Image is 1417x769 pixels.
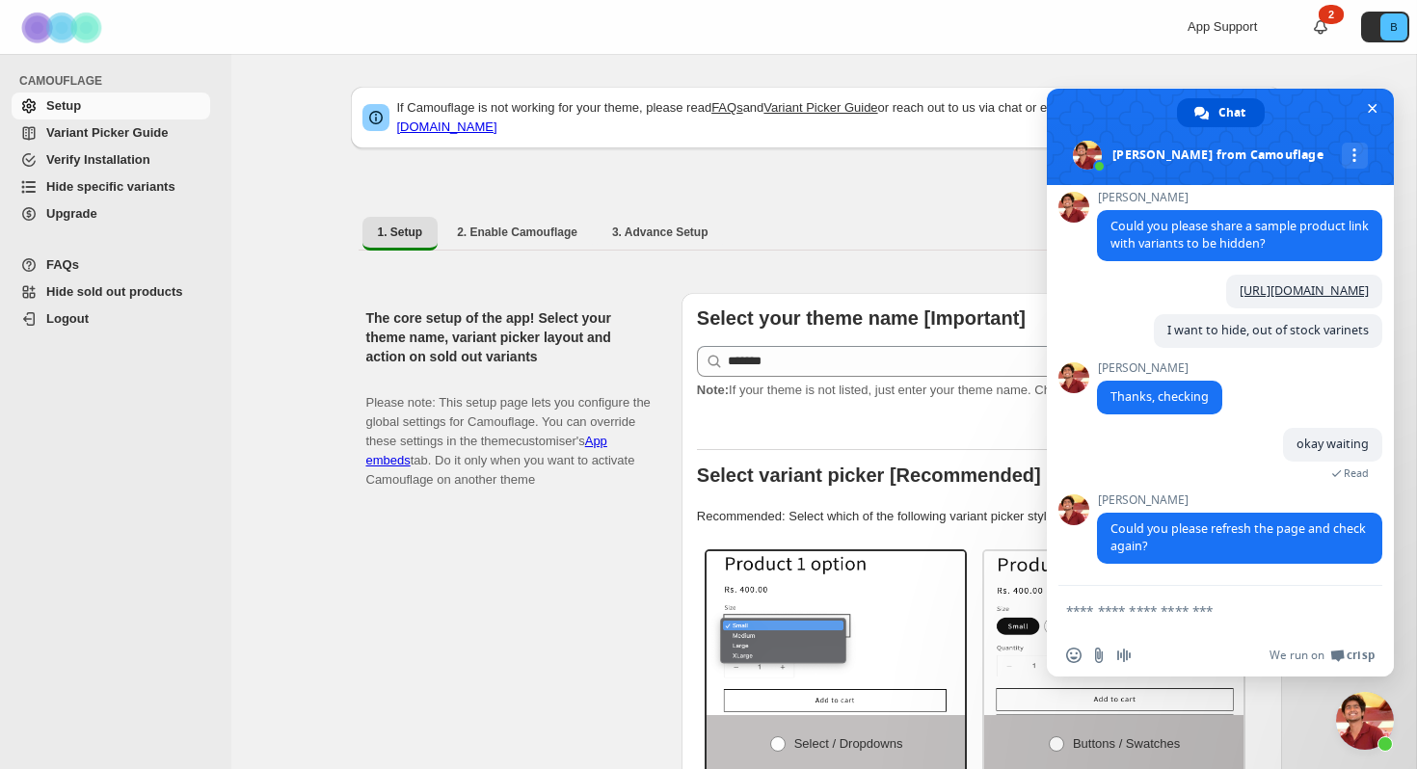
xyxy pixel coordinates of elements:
span: Select / Dropdowns [794,736,903,751]
span: Verify Installation [46,152,150,167]
span: We run on [1270,648,1324,663]
a: Setup [12,93,210,119]
span: FAQs [46,257,79,272]
div: Close chat [1336,692,1394,750]
strong: Note: [697,383,729,397]
span: Thanks, checking [1110,388,1209,405]
span: CAMOUFLAGE [19,73,218,89]
span: okay waiting [1297,436,1369,452]
span: Avatar with initials B [1380,13,1407,40]
span: Could you please share a sample product link with variants to be hidden? [1110,218,1369,252]
a: Upgrade [12,200,210,227]
text: B [1390,21,1397,33]
b: Select your theme name [Important] [697,307,1026,329]
span: [PERSON_NAME] [1097,191,1382,204]
a: [URL][DOMAIN_NAME] [1240,282,1369,299]
img: Buttons / Swatches [984,551,1243,715]
textarea: Compose your message... [1066,602,1332,620]
span: Hide sold out products [46,284,183,299]
p: If Camouflage is not working for your theme, please read and or reach out to us via chat or email: [397,98,1270,137]
span: I want to hide, out of stock varinets [1167,322,1369,338]
span: Logout [46,311,89,326]
button: Avatar with initials B [1361,12,1409,42]
span: Crisp [1347,648,1375,663]
img: Select / Dropdowns [707,551,966,715]
p: Recommended: Select which of the following variant picker styles match your theme. [697,507,1267,526]
span: 2. Enable Camouflage [457,225,577,240]
span: 3. Advance Setup [612,225,708,240]
span: Insert an emoji [1066,648,1082,663]
a: Hide specific variants [12,173,210,200]
span: Upgrade [46,206,97,221]
b: Select variant picker [Recommended] [697,464,1041,486]
a: Logout [12,305,210,332]
span: Buttons / Swatches [1073,736,1180,751]
img: Camouflage [15,1,112,54]
span: App Support [1188,19,1257,34]
span: Read [1344,466,1369,480]
div: 2 [1319,5,1344,24]
span: Could you please refresh the page and check again? [1110,520,1366,554]
h2: The core setup of the app! Select your theme name, variant picker layout and action on sold out v... [366,308,651,366]
a: 2 [1311,17,1330,37]
a: We run onCrisp [1270,648,1375,663]
a: FAQs [12,252,210,278]
div: More channels [1342,143,1368,169]
span: 1. Setup [378,225,423,240]
span: Send a file [1091,648,1107,663]
div: Chat [1177,98,1265,127]
span: [PERSON_NAME] [1097,493,1382,507]
p: Please note: This setup page lets you configure the global settings for Camouflage. You can overr... [366,374,651,490]
a: Variant Picker Guide [12,119,210,146]
span: Chat [1218,98,1245,127]
a: FAQs [711,100,743,115]
span: Hide specific variants [46,179,175,194]
span: Variant Picker Guide [46,125,168,140]
span: [PERSON_NAME] [1097,361,1222,375]
span: Setup [46,98,81,113]
span: Close chat [1362,98,1382,119]
p: If your theme is not listed, just enter your theme name. Check to find your theme name. [697,381,1267,400]
a: Hide sold out products [12,278,210,305]
a: Variant Picker Guide [763,100,877,115]
span: Audio message [1116,648,1132,663]
a: Verify Installation [12,146,210,173]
